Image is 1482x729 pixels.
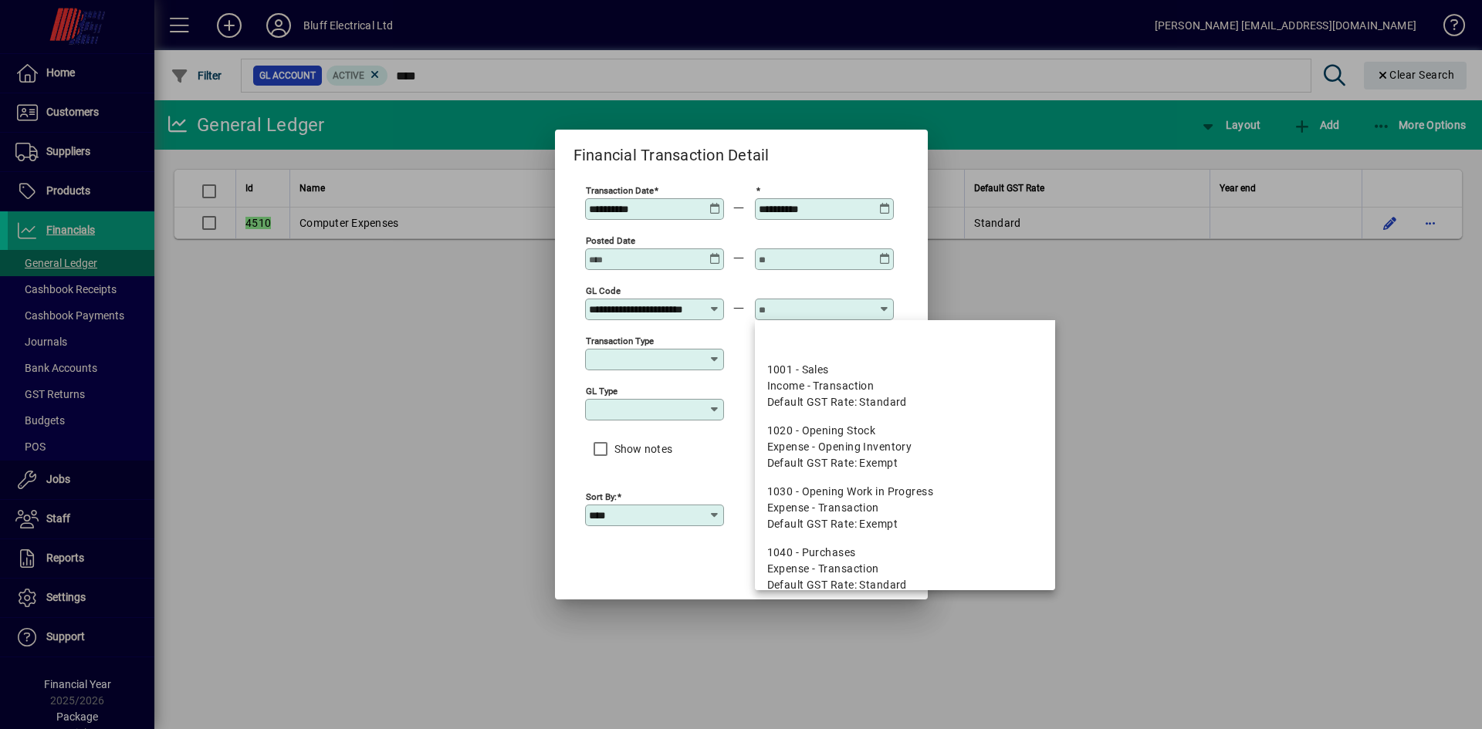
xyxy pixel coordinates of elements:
[767,439,912,455] span: Expense - Opening Inventory
[611,441,673,457] label: Show notes
[755,417,1056,478] mat-option: 1020 - Opening Stock
[767,484,1044,500] div: 1030 - Opening Work in Progress
[586,285,621,296] mat-label: GL code
[755,478,1056,538] mat-option: 1030 - Opening Work in Progress
[767,455,898,471] span: Default GST Rate: Exempt
[767,500,879,516] span: Expense - Transaction
[767,545,1044,561] div: 1040 - Purchases
[767,423,1044,439] div: 1020 - Opening Stock
[843,565,909,593] button: Run Report
[784,565,837,593] button: Close
[555,130,788,167] h2: Financial Transaction Detail
[586,386,617,397] mat-label: GL type
[755,356,1056,417] mat-option: 1001 - Sales
[586,336,654,346] mat-label: Transaction type
[767,378,875,394] span: Income - Transaction
[755,538,1056,599] mat-option: 1040 - Purchases
[586,235,635,246] mat-label: Posted date
[586,185,654,196] mat-label: Transaction date
[767,394,907,410] span: Default GST Rate: Standard
[767,577,907,593] span: Default GST Rate: Standard
[586,491,617,502] mat-label: Sort by:
[767,561,879,577] span: Expense - Transaction
[767,516,898,532] span: Default GST Rate: Exempt
[767,362,1044,378] div: 1001 - Sales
